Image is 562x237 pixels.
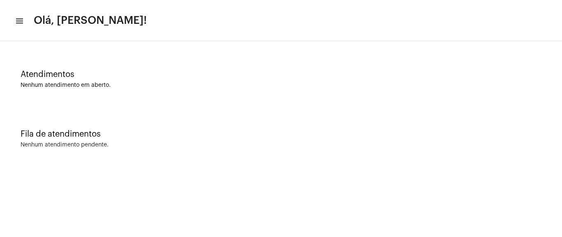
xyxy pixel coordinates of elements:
div: Nenhum atendimento pendente. [21,142,109,148]
div: Atendimentos [21,70,541,79]
span: Olá, [PERSON_NAME]! [34,14,147,27]
mat-icon: sidenav icon [15,16,23,26]
div: Fila de atendimentos [21,130,541,139]
div: Nenhum atendimento em aberto. [21,82,541,88]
